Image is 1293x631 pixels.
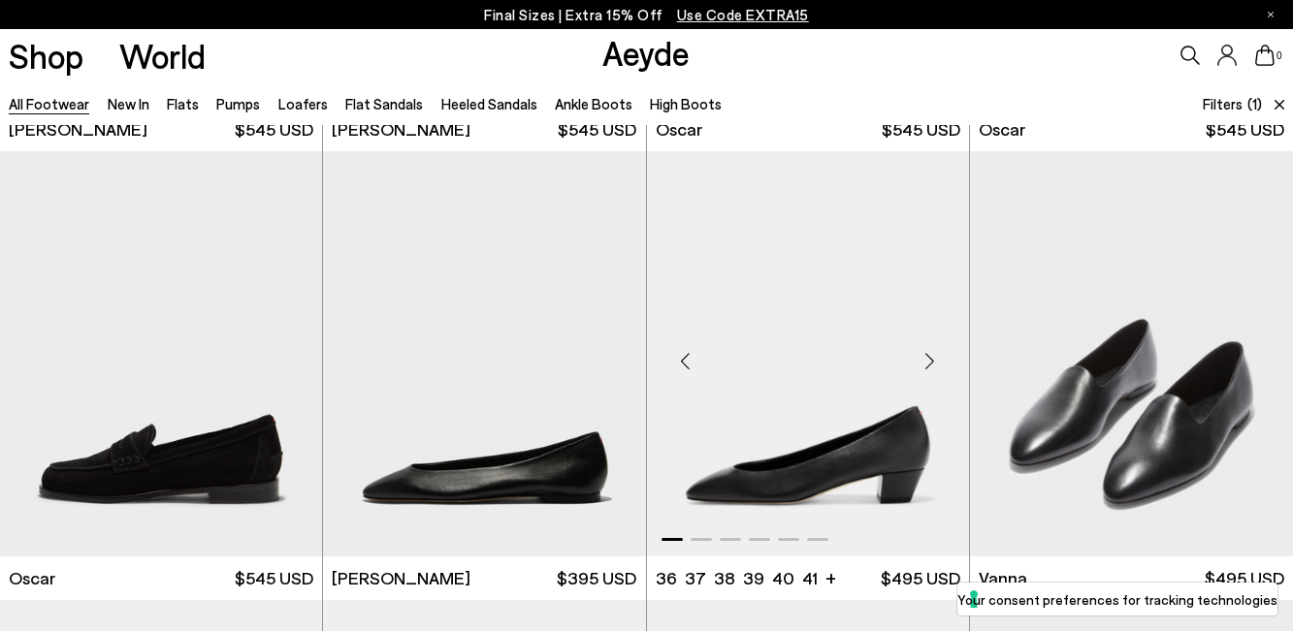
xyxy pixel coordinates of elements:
[970,151,1293,556] img: Vanna Almond-Toe Loafers
[969,151,1291,556] img: Helia Low-Cut Pumps
[882,117,960,142] span: $545 USD
[9,95,89,112] a: All Footwear
[656,566,677,590] li: 36
[323,151,645,556] img: Ellie Almond-Toe Flats
[901,332,959,391] div: Next slide
[970,108,1293,151] a: Oscar $545 USD
[957,589,1277,610] label: Your consent preferences for tracking technologies
[1247,93,1262,115] span: (1)
[657,332,715,391] div: Previous slide
[969,151,1291,556] div: 2 / 6
[323,556,645,600] a: [PERSON_NAME] $395 USD
[802,566,818,590] li: 41
[647,151,969,556] div: 1 / 6
[9,117,147,142] span: [PERSON_NAME]
[119,39,206,73] a: World
[647,108,969,151] a: Oscar $545 USD
[714,566,735,590] li: 38
[647,151,969,556] a: 6 / 6 1 / 6 2 / 6 3 / 6 4 / 6 5 / 6 6 / 6 1 / 6 Next slide Previous slide
[979,117,1025,142] span: Oscar
[743,566,764,590] li: 39
[772,566,794,590] li: 40
[1206,117,1284,142] span: $545 USD
[1203,95,1243,112] span: Filters
[1275,50,1284,61] span: 0
[881,566,960,590] span: $495 USD
[484,3,809,27] p: Final Sizes | Extra 15% Off
[825,564,836,590] li: +
[235,566,313,590] span: $545 USD
[441,95,537,112] a: Heeled Sandals
[957,583,1277,615] button: Your consent preferences for tracking technologies
[555,95,632,112] a: Ankle Boots
[650,95,722,112] a: High Boots
[979,566,1027,590] span: Vanna
[278,95,328,112] a: Loafers
[332,566,470,590] span: [PERSON_NAME]
[647,151,969,556] img: Helia Low-Cut Pumps
[656,566,812,590] ul: variant
[345,95,423,112] a: Flat Sandals
[235,117,313,142] span: $545 USD
[216,95,260,112] a: Pumps
[557,566,636,590] span: $395 USD
[970,556,1293,600] a: Vanna $495 USD
[602,32,690,73] a: Aeyde
[332,117,470,142] span: [PERSON_NAME]
[970,151,1293,556] div: 3 / 6
[685,566,706,590] li: 37
[677,6,809,23] span: Navigate to /collections/ss25-final-sizes
[9,566,55,590] span: Oscar
[1205,566,1284,590] span: $495 USD
[108,95,149,112] a: New In
[323,108,645,151] a: [PERSON_NAME] $545 USD
[167,95,199,112] a: Flats
[1255,45,1275,66] a: 0
[970,151,1293,556] a: Next slide Previous slide
[558,117,636,142] span: $545 USD
[647,556,969,600] a: 36 37 38 39 40 41 + $495 USD
[9,39,83,73] a: Shop
[656,117,702,142] span: Oscar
